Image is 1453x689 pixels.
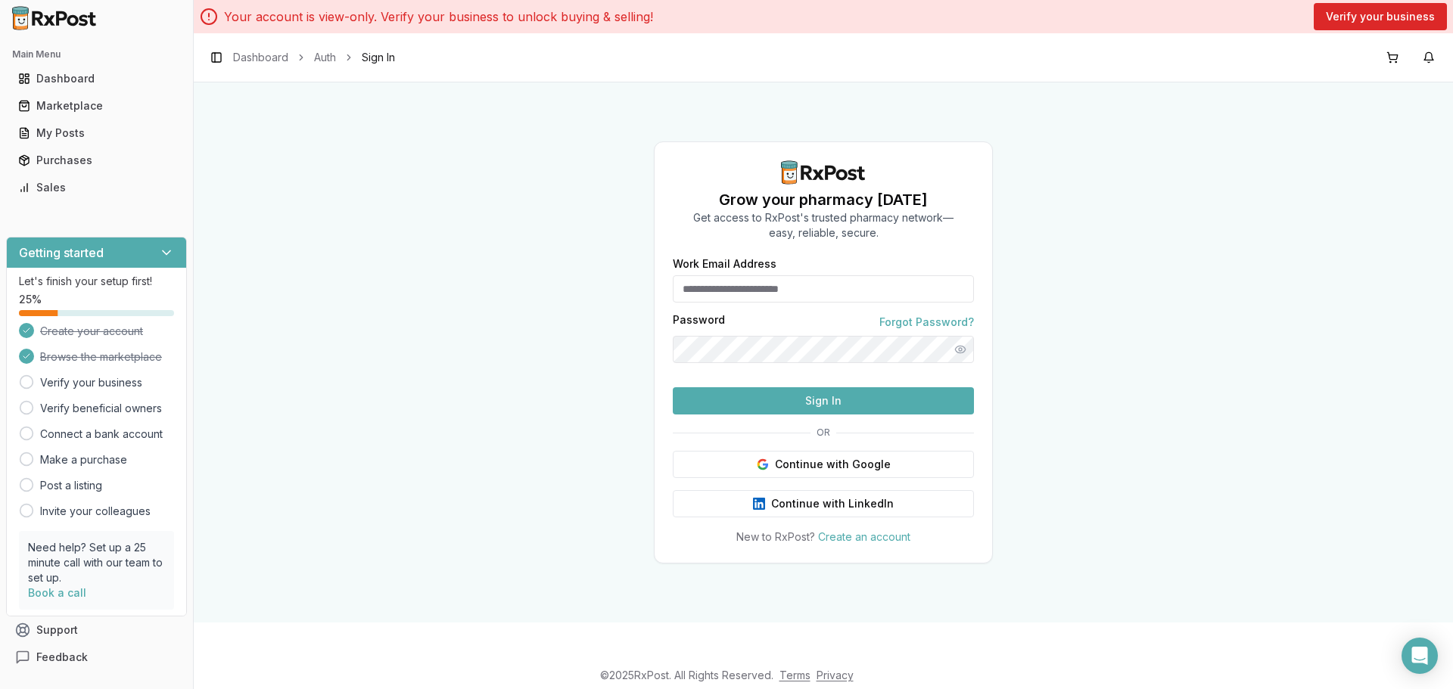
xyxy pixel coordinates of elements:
[18,153,175,168] div: Purchases
[811,427,836,439] span: OR
[19,292,42,307] span: 25 %
[40,452,127,467] a: Make a purchase
[19,274,174,289] p: Let's finish your setup first!
[6,616,187,644] button: Support
[6,67,187,91] button: Dashboard
[6,94,187,118] button: Marketplace
[947,336,974,363] button: Show password
[673,451,974,478] button: Continue with Google
[693,189,954,210] h1: Grow your pharmacy [DATE]
[40,401,162,416] a: Verify beneficial owners
[28,540,165,585] p: Need help? Set up a 25 minute call with our team to set up.
[673,490,974,517] button: Continue with LinkedIn
[40,375,142,390] a: Verify your business
[6,148,187,172] button: Purchases
[12,174,181,201] a: Sales
[775,160,872,185] img: RxPost Logo
[12,119,181,147] a: My Posts
[673,387,974,414] button: Sign In
[12,65,181,92] a: Dashboard
[753,498,765,510] img: LinkedIn
[314,50,336,65] a: Auth
[12,48,181,61] h2: Main Menu
[40,427,163,442] a: Connect a bank account
[233,50,395,65] nav: breadcrumb
[40,504,151,519] a: Invite your colleagues
[18,180,175,195] div: Sales
[818,530,910,543] a: Create an account
[19,244,104,262] h3: Getting started
[6,6,103,30] img: RxPost Logo
[12,92,181,119] a: Marketplace
[40,349,162,365] span: Browse the marketplace
[736,530,815,543] span: New to RxPost?
[233,50,288,65] a: Dashboard
[36,650,88,665] span: Feedback
[18,126,175,141] div: My Posts
[40,478,102,493] a: Post a listing
[779,669,811,681] a: Terms
[28,586,86,599] a: Book a call
[673,315,725,330] label: Password
[40,324,143,339] span: Create your account
[6,644,187,671] button: Feedback
[673,259,974,269] label: Work Email Address
[693,210,954,241] p: Get access to RxPost's trusted pharmacy network— easy, reliable, secure.
[362,50,395,65] span: Sign In
[18,98,175,113] div: Marketplace
[12,147,181,174] a: Purchases
[6,175,187,200] button: Sales
[879,315,974,330] a: Forgot Password?
[1402,638,1438,674] div: Open Intercom Messenger
[18,71,175,86] div: Dashboard
[757,458,769,470] img: Google
[817,669,854,681] a: Privacy
[224,8,653,26] p: Your account is view-only. Verify your business to unlock buying & selling!
[1314,3,1447,30] button: Verify your business
[6,121,187,145] button: My Posts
